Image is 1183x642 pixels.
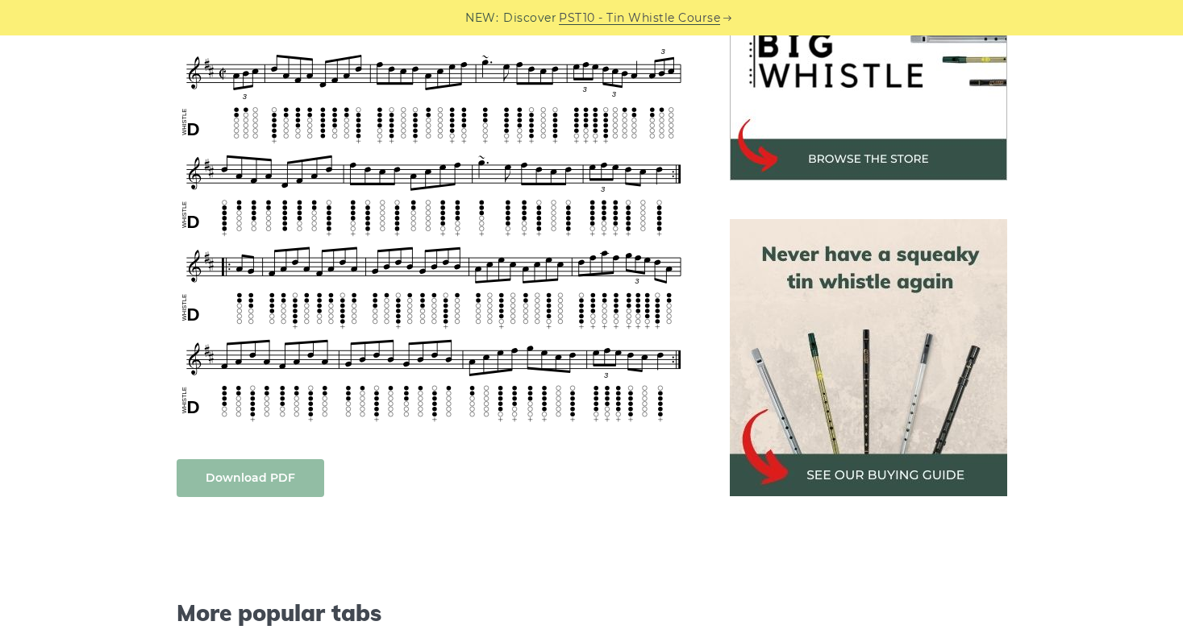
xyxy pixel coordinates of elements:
span: More popular tabs [177,599,691,627]
a: PST10 - Tin Whistle Course [559,9,720,27]
span: NEW: [465,9,498,27]
img: tin whistle buying guide [730,219,1007,496]
span: Discover [503,9,556,27]
a: Download PDF [177,459,324,497]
